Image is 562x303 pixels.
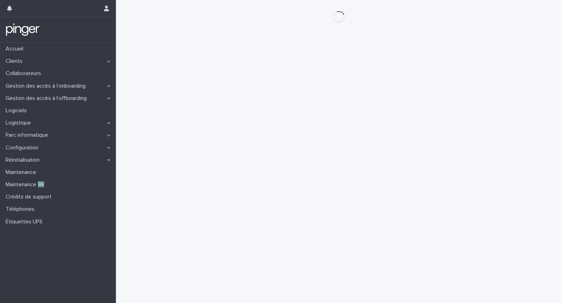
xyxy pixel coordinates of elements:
p: Parc informatique [3,132,54,139]
p: Maintenance [3,169,42,176]
p: Logistique [3,120,37,126]
p: Clients [3,58,28,65]
p: Configuration [3,144,44,151]
p: Collaborateurs [3,70,47,77]
p: Crédits de support [3,194,57,200]
p: Étiquettes UPS [3,218,48,225]
img: mTgBEunGTSyRkCgitkcU [6,23,40,37]
p: Maintenance 🆕 [3,181,50,188]
p: Gestion des accès à l’offboarding [3,95,92,102]
p: Gestion des accès à l’onboarding [3,83,91,89]
p: Réinitialisation [3,157,45,163]
p: Téléphones [3,206,40,213]
p: Accueil [3,46,29,52]
p: Logiciels [3,107,32,114]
